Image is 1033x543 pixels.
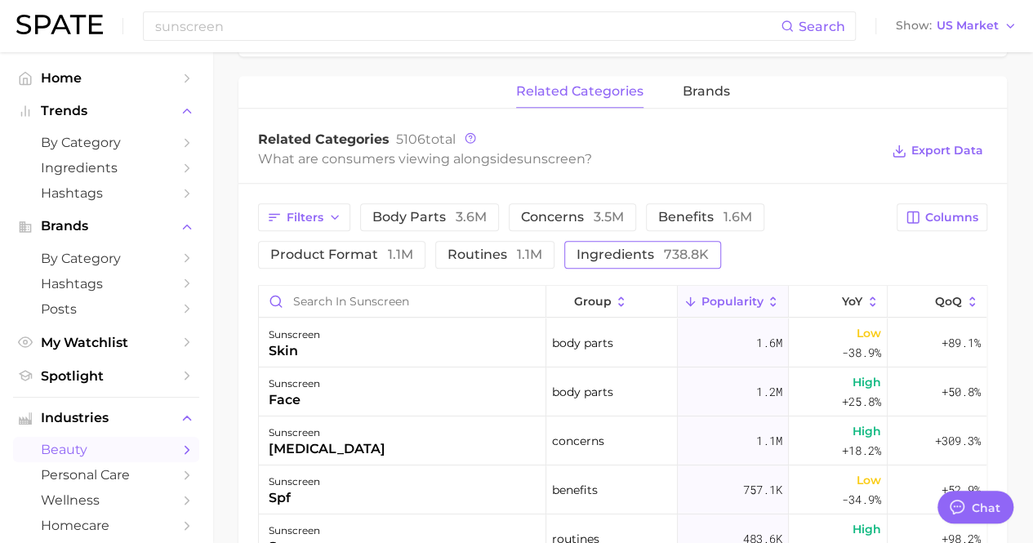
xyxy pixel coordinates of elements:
[269,521,320,541] div: sunscreen
[259,416,986,465] button: sunscreen[MEDICAL_DATA]concerns1.1mHigh+18.2%+309.3%
[937,21,999,30] span: US Market
[388,247,413,262] span: 1.1m
[396,131,425,147] span: 5106
[258,131,390,147] span: Related Categories
[13,130,199,155] a: by Category
[269,325,320,345] div: sunscreen
[13,180,199,206] a: Hashtags
[521,211,624,224] span: concerns
[942,382,981,402] span: +50.8%
[456,209,487,225] span: 3.6m
[269,390,320,410] div: face
[41,135,171,150] span: by Category
[41,411,171,425] span: Industries
[41,70,171,86] span: Home
[594,209,624,225] span: 3.5m
[41,442,171,457] span: beauty
[658,211,752,224] span: benefits
[41,467,171,483] span: personal care
[896,21,932,30] span: Show
[13,462,199,487] a: personal care
[552,333,613,353] span: body parts
[16,15,103,34] img: SPATE
[516,84,643,99] span: related categories
[13,271,199,296] a: Hashtags
[743,480,782,500] span: 757.1k
[41,301,171,317] span: Posts
[41,160,171,176] span: Ingredients
[372,211,487,224] span: body parts
[925,211,978,225] span: Columns
[546,286,678,318] button: group
[13,296,199,322] a: Posts
[41,104,171,118] span: Trends
[13,406,199,430] button: Industries
[853,519,881,539] span: High
[41,185,171,201] span: Hashtags
[853,372,881,392] span: High
[13,214,199,238] button: Brands
[756,382,782,402] span: 1.2m
[942,480,981,500] span: +52.9%
[857,470,881,490] span: Low
[41,492,171,508] span: wellness
[935,295,962,308] span: QoQ
[552,431,604,451] span: concerns
[577,248,709,261] span: ingredients
[269,374,320,394] div: sunscreen
[935,431,981,451] span: +309.3%
[799,19,845,34] span: Search
[756,333,782,353] span: 1.6m
[41,518,171,533] span: homecare
[41,276,171,292] span: Hashtags
[13,487,199,513] a: wellness
[270,248,413,261] span: product format
[269,488,320,508] div: spf
[842,441,881,461] span: +18.2%
[13,65,199,91] a: Home
[269,472,320,492] div: sunscreen
[552,480,598,500] span: benefits
[897,203,987,231] button: Columns
[517,151,585,167] span: sunscreen
[888,140,987,162] button: Export Data
[892,16,1021,37] button: ShowUS Market
[259,367,986,416] button: sunscreenfacebody parts1.2mHigh+25.8%+50.8%
[13,363,199,389] a: Spotlight
[287,211,323,225] span: Filters
[517,247,542,262] span: 1.1m
[13,437,199,462] a: beauty
[13,513,199,538] a: homecare
[842,295,862,308] span: YoY
[259,318,986,367] button: sunscreenskinbody parts1.6mLow-38.9%+89.1%
[842,392,881,412] span: +25.8%
[13,246,199,271] a: by Category
[678,286,789,318] button: Popularity
[756,431,782,451] span: 1.1m
[259,465,986,514] button: sunscreenspfbenefits757.1kLow-34.9%+52.9%
[396,131,456,147] span: total
[888,286,986,318] button: QoQ
[857,323,881,343] span: Low
[552,382,613,402] span: body parts
[41,251,171,266] span: by Category
[701,295,763,308] span: Popularity
[154,12,781,40] input: Search here for a brand, industry, or ingredient
[259,286,545,317] input: Search in sunscreen
[573,295,611,308] span: group
[942,333,981,353] span: +89.1%
[13,330,199,355] a: My Watchlist
[853,421,881,441] span: High
[664,247,709,262] span: 738.8k
[13,155,199,180] a: Ingredients
[258,203,350,231] button: Filters
[269,341,320,361] div: skin
[842,343,881,363] span: -38.9%
[258,148,879,170] div: What are consumers viewing alongside ?
[724,209,752,225] span: 1.6m
[41,368,171,384] span: Spotlight
[683,84,730,99] span: brands
[13,99,199,123] button: Trends
[447,248,542,261] span: routines
[269,423,385,443] div: sunscreen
